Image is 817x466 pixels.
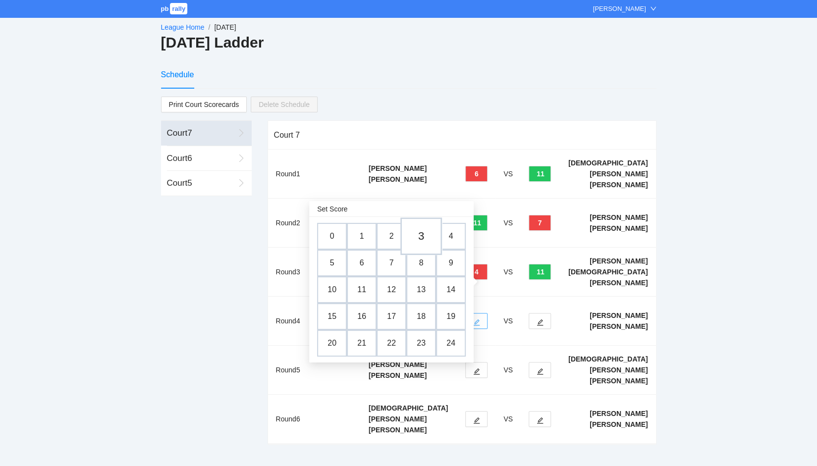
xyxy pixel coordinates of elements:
[590,420,648,428] b: [PERSON_NAME]
[161,5,169,12] span: pb
[650,5,656,12] span: down
[529,166,551,182] button: 11
[529,362,551,378] button: edit
[436,223,466,250] td: 4
[369,404,448,423] b: [DEMOGRAPHIC_DATA][PERSON_NAME]
[268,395,361,444] td: Round 6
[436,276,466,303] td: 14
[377,250,406,276] td: 7
[406,330,436,357] td: 23
[436,250,466,276] td: 9
[347,223,377,250] td: 1
[208,23,210,31] span: /
[167,127,234,140] div: Court 7
[369,371,427,379] b: [PERSON_NAME]
[347,250,377,276] td: 6
[590,213,648,221] b: [PERSON_NAME]
[495,395,521,444] td: VS
[590,257,648,265] b: [PERSON_NAME]
[590,410,648,417] b: [PERSON_NAME]
[473,416,480,424] span: edit
[568,268,648,287] b: [DEMOGRAPHIC_DATA][PERSON_NAME]
[473,367,480,375] span: edit
[590,181,648,189] b: [PERSON_NAME]
[377,330,406,357] td: 22
[268,346,361,395] td: Round 5
[495,150,521,199] td: VS
[406,276,436,303] td: 13
[317,276,347,303] td: 10
[161,68,194,81] div: Schedule
[214,23,236,31] span: [DATE]
[347,303,377,330] td: 16
[529,411,551,427] button: edit
[268,199,361,248] td: Round 2
[317,330,347,357] td: 20
[593,4,646,14] div: [PERSON_NAME]
[317,250,347,276] td: 5
[161,23,205,31] a: League Home
[436,330,466,357] td: 24
[590,322,648,330] b: [PERSON_NAME]
[537,416,544,424] span: edit
[317,204,347,214] div: Set Score
[161,33,656,53] h2: [DATE] Ladder
[268,297,361,346] td: Round 4
[369,361,427,368] b: [PERSON_NAME]
[568,159,648,178] b: [DEMOGRAPHIC_DATA][PERSON_NAME]
[537,367,544,375] span: edit
[529,313,551,329] button: edit
[169,97,239,112] span: Print Court Scorecards
[167,177,234,190] div: Court 5
[170,3,187,14] span: rally
[406,303,436,330] td: 18
[377,303,406,330] td: 17
[529,215,551,231] button: 7
[347,276,377,303] td: 11
[465,166,488,182] button: 6
[406,250,436,276] td: 8
[495,297,521,346] td: VS
[529,264,551,280] button: 11
[495,248,521,297] td: VS
[436,303,466,330] td: 19
[317,223,347,250] td: 0
[268,248,361,297] td: Round 3
[274,121,650,149] div: Court 7
[347,330,377,357] td: 21
[161,97,247,112] a: Print Court Scorecards
[369,426,427,434] b: [PERSON_NAME]
[568,355,648,374] b: [DEMOGRAPHIC_DATA][PERSON_NAME]
[400,217,442,255] td: 3
[377,276,406,303] td: 12
[167,152,234,165] div: Court 6
[369,175,427,183] b: [PERSON_NAME]
[537,318,544,326] span: edit
[369,164,427,172] b: [PERSON_NAME]
[377,223,406,250] td: 2
[590,377,648,385] b: [PERSON_NAME]
[317,303,347,330] td: 15
[161,5,189,12] a: pbrally
[268,150,361,199] td: Round 1
[495,346,521,395] td: VS
[465,411,488,427] button: edit
[590,224,648,232] b: [PERSON_NAME]
[465,362,488,378] button: edit
[590,311,648,319] b: [PERSON_NAME]
[495,199,521,248] td: VS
